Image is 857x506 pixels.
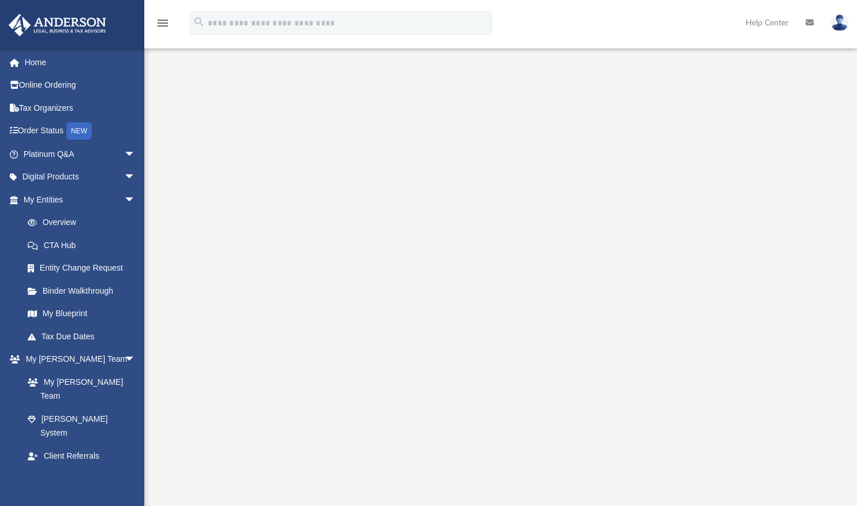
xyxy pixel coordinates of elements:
[8,96,153,119] a: Tax Organizers
[124,467,147,491] span: arrow_drop_down
[8,348,147,371] a: My [PERSON_NAME] Teamarrow_drop_down
[16,325,153,348] a: Tax Due Dates
[8,51,153,74] a: Home
[193,16,205,28] i: search
[8,166,153,189] a: Digital Productsarrow_drop_down
[8,74,153,97] a: Online Ordering
[124,166,147,189] span: arrow_drop_down
[8,119,153,143] a: Order StatusNEW
[16,234,153,257] a: CTA Hub
[16,407,147,444] a: [PERSON_NAME] System
[124,143,147,166] span: arrow_drop_down
[66,122,92,140] div: NEW
[16,444,147,467] a: Client Referrals
[5,14,110,36] img: Anderson Advisors Platinum Portal
[156,16,170,30] i: menu
[8,467,147,490] a: My Documentsarrow_drop_down
[16,279,153,302] a: Binder Walkthrough
[124,348,147,372] span: arrow_drop_down
[16,257,153,280] a: Entity Change Request
[831,14,848,31] img: User Pic
[156,22,170,30] a: menu
[16,370,141,407] a: My [PERSON_NAME] Team
[16,302,147,325] a: My Blueprint
[8,188,153,211] a: My Entitiesarrow_drop_down
[16,211,153,234] a: Overview
[124,188,147,212] span: arrow_drop_down
[8,143,153,166] a: Platinum Q&Aarrow_drop_down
